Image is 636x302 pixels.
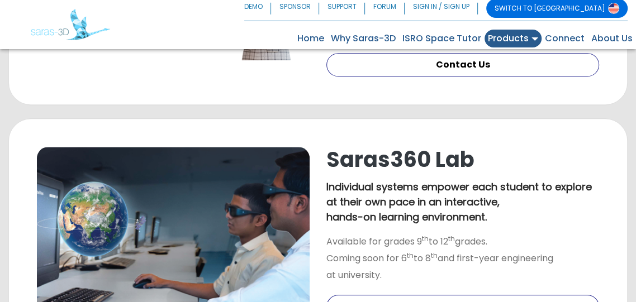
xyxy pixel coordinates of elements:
img: Saras 3D [31,9,110,40]
sup: th [448,234,455,243]
a: Saras360 Lab [326,145,474,174]
a: About Us [588,30,636,47]
a: Connect [542,30,588,47]
a: Why Saras-3D [328,30,399,47]
sup: th [422,234,429,243]
button: Contact Us [326,53,599,76]
a: Home [294,30,328,47]
p: Available for grades 9 to 12 grades. Coming soon for 6 to 8 and first-year engineering at univers... [326,233,599,284]
b: Individual systems empower each student to explore at their own pace in an interactive, hands-on ... [326,180,592,224]
sup: th [431,251,438,260]
a: ISRO Space Tutor [399,30,485,47]
img: Switch to USA [608,3,619,14]
a: Products [485,30,542,47]
sup: th [407,251,414,260]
